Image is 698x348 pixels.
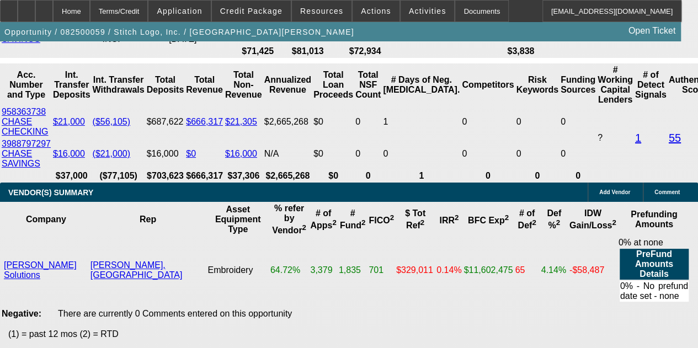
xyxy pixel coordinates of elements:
[8,329,698,339] p: (1) = past 12 mos (2) = RTD
[461,170,514,181] th: 0
[333,46,397,57] th: $72,934
[300,7,343,15] span: Resources
[455,213,459,222] sup: 2
[186,149,196,158] a: $0
[225,65,263,105] th: Total Non-Revenue
[556,218,560,227] sup: 2
[669,132,681,144] a: 55
[146,170,185,181] th: $703,623
[264,138,312,169] td: N/A
[382,138,460,169] td: 0
[505,213,509,222] sup: 2
[2,309,41,318] b: Negative:
[518,208,536,230] b: # of Def
[292,1,351,22] button: Resources
[272,204,306,235] b: % refer by Vendor
[186,117,223,126] a: $666,317
[332,218,336,227] sup: 2
[463,237,513,303] td: $11,602,475
[461,138,514,169] td: 0
[313,138,354,169] td: $0
[569,237,617,303] td: -$58,487
[420,218,424,227] sup: 2
[461,65,514,105] th: Competitors
[599,189,630,195] span: Add Vendor
[92,170,145,181] th: ($77,105)
[547,208,561,230] b: Def %
[148,1,210,22] button: Application
[635,65,667,105] th: # of Detect Signals
[635,249,673,279] b: PreFund Amounts Details
[631,210,677,229] b: Prefunding Amounts
[468,216,509,225] b: BFC Exp
[8,188,93,197] span: VENDOR(S) SUMMARY
[233,46,282,57] th: $71,425
[355,106,381,137] td: 0
[382,106,460,137] td: 1
[401,1,455,22] button: Activities
[369,216,394,225] b: FICO
[612,218,616,227] sup: 2
[2,107,48,136] a: 958363738 CHASE CHECKING
[405,208,425,230] b: $ Tot Ref
[90,260,183,280] a: [PERSON_NAME], [GEOGRAPHIC_DATA]
[515,138,558,169] td: 0
[2,139,51,168] a: 3988797297 CHASE SAVINGS
[146,106,185,137] td: $687,622
[225,117,257,126] a: $21,305
[313,170,354,181] th: $0
[409,7,446,15] span: Activities
[270,237,309,303] td: 64.72%
[338,237,367,303] td: 1,835
[390,213,394,222] sup: 2
[598,133,603,142] span: Refresh to pull Number of Working Capital Lenders
[310,208,336,230] b: # of Apps
[515,106,558,137] td: 0
[53,149,85,158] a: $16,000
[620,281,689,302] td: 0% - No prefund date set - none
[215,205,261,234] b: Asset Equipment Type
[225,149,257,158] a: $16,000
[207,237,268,303] td: Embroidery
[353,1,399,22] button: Actions
[283,46,332,57] th: $81,013
[624,22,680,40] a: Open Ticket
[340,208,366,230] b: # Fund
[310,237,337,303] td: 3,379
[140,215,156,224] b: Rep
[302,223,306,232] sup: 2
[264,170,312,181] th: $2,665,268
[52,170,91,181] th: $37,000
[4,28,354,36] span: Opportunity / 082500059 / Stitch Logo, Inc. / [GEOGRAPHIC_DATA][PERSON_NAME]
[635,132,641,144] a: 1
[4,260,77,280] a: [PERSON_NAME] Solutions
[52,65,91,105] th: Int. Transfer Deposits
[560,138,596,169] td: 0
[264,117,311,127] div: $2,665,268
[382,170,460,181] th: 1
[497,46,544,57] th: $3,838
[146,65,185,105] th: Total Deposits
[515,170,558,181] th: 0
[185,65,223,105] th: Total Revenue
[654,189,680,195] span: Comment
[569,208,616,230] b: IDW Gain/Loss
[532,218,536,227] sup: 2
[560,106,596,137] td: 0
[212,1,291,22] button: Credit Package
[461,106,514,137] td: 0
[597,65,633,105] th: # Working Capital Lenders
[515,65,558,105] th: Risk Keywords
[355,138,381,169] td: 0
[560,170,596,181] th: 0
[514,237,539,303] td: 65
[361,218,365,227] sup: 2
[1,65,51,105] th: Acc. Number and Type
[619,238,690,303] div: 0% at none
[58,309,292,318] span: There are currently 0 Comments entered on this opportunity
[93,117,131,126] a: ($56,105)
[560,65,596,105] th: Funding Sources
[368,237,395,303] td: 701
[382,65,460,105] th: # Days of Neg. [MEDICAL_DATA].
[220,7,283,15] span: Credit Package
